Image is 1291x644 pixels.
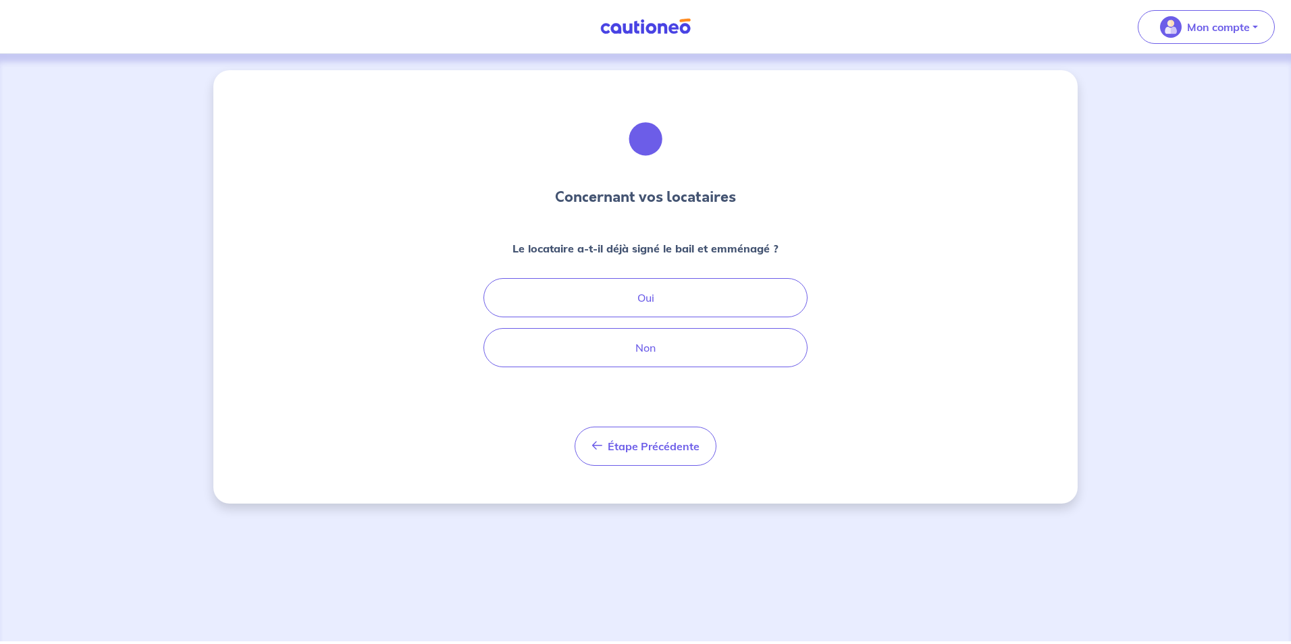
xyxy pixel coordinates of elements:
[575,427,716,466] button: Étape Précédente
[512,242,779,255] strong: Le locataire a-t-il déjà signé le bail et emménagé ?
[1187,19,1250,35] p: Mon compte
[595,18,696,35] img: Cautioneo
[1160,16,1182,38] img: illu_account_valid_menu.svg
[555,186,736,208] h3: Concernant vos locataires
[609,103,682,176] img: illu_tenants.svg
[1138,10,1275,44] button: illu_account_valid_menu.svgMon compte
[483,278,808,317] button: Oui
[608,439,700,453] span: Étape Précédente
[483,328,808,367] button: Non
